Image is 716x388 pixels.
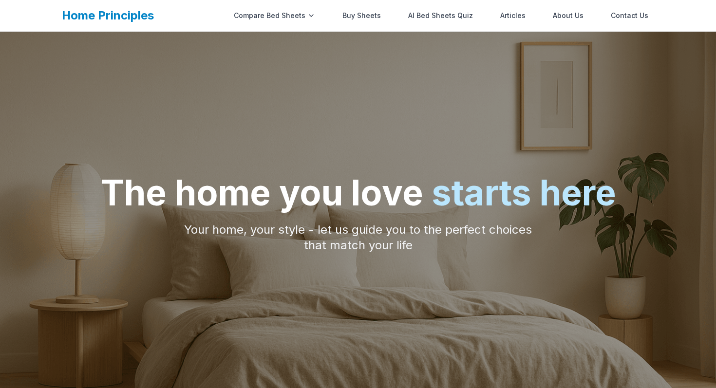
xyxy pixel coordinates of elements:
a: Articles [494,6,531,25]
p: Your home, your style - let us guide you to the perfect choices that match your life [171,222,545,253]
span: starts here [432,171,616,214]
h1: The home you love [100,175,616,210]
a: AI Bed Sheets Quiz [402,6,479,25]
a: About Us [547,6,589,25]
a: Home Principles [62,8,154,22]
a: Contact Us [605,6,654,25]
a: Buy Sheets [337,6,387,25]
div: Compare Bed Sheets [228,6,321,25]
